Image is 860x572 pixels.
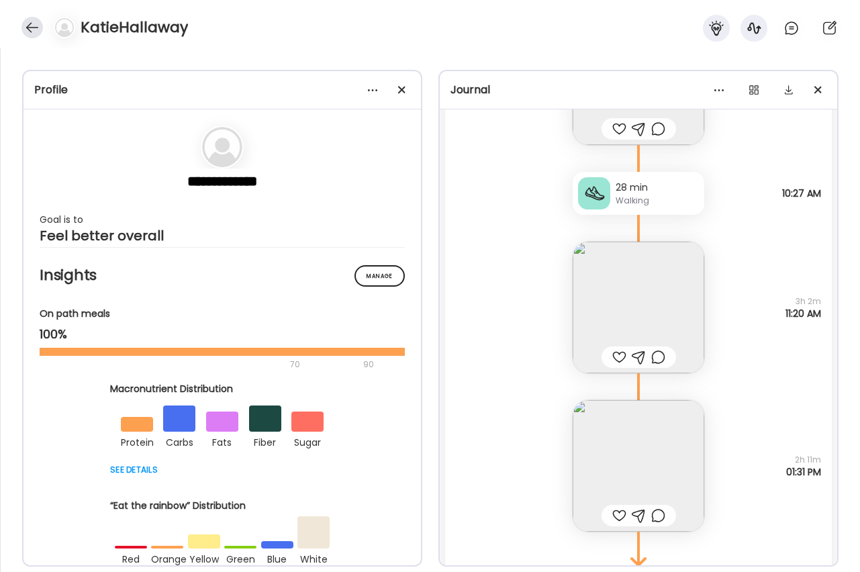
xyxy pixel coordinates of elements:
[151,549,183,567] div: orange
[40,228,405,244] div: Feel better overall
[40,211,405,228] div: Goal is to
[362,356,375,373] div: 90
[163,432,195,450] div: carbs
[40,326,405,342] div: 100%
[40,307,405,321] div: On path meals
[616,195,699,207] div: Walking
[261,549,293,567] div: blue
[202,127,242,167] img: bg-avatar-default.svg
[785,307,821,320] span: 11:20 AM
[55,18,74,37] img: bg-avatar-default.svg
[40,265,405,285] h2: Insights
[224,549,256,567] div: green
[249,432,281,450] div: fiber
[115,549,147,567] div: red
[297,549,330,567] div: white
[40,356,359,373] div: 70
[786,466,821,478] span: 01:31 PM
[34,82,410,98] div: Profile
[188,549,220,567] div: yellow
[121,432,153,450] div: protein
[354,265,405,287] div: Manage
[782,187,821,199] span: 10:27 AM
[573,400,704,532] img: images%2FvdBX62ROobQrfKOkvLTtjLCNzBE2%2Fg9mIsqQdNqB9WLZrZzrh%2F2WJZE6dwGy8OuvSF9erc_240
[110,382,334,396] div: Macronutrient Distribution
[785,295,821,307] span: 3h 2m
[81,17,188,38] h4: KatieHallaway
[450,82,826,98] div: Journal
[110,499,334,513] div: “Eat the rainbow” Distribution
[616,181,699,195] div: 28 min
[291,432,324,450] div: sugar
[206,432,238,450] div: fats
[786,454,821,466] span: 2h 11m
[573,242,704,373] img: images%2FvdBX62ROobQrfKOkvLTtjLCNzBE2%2F9BMP8vWvoy2uFcbqzOAc%2F9HeRnafQHLGSMrN4yj2K_240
